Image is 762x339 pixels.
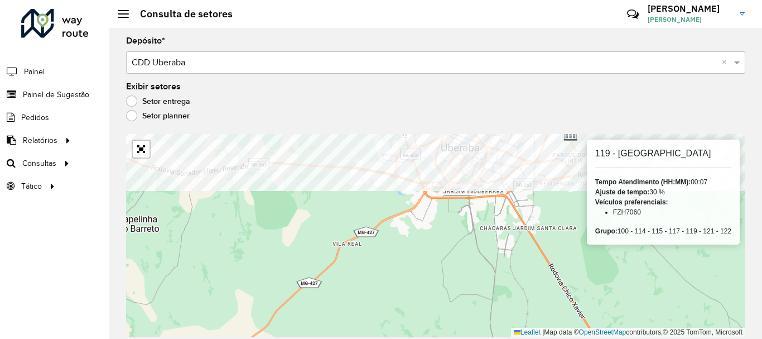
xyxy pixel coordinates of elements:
[133,141,149,157] a: Abrir mapa em tela cheia
[542,328,544,336] span: |
[21,112,49,123] span: Pedidos
[648,3,731,14] h3: [PERSON_NAME]
[595,226,731,236] div: 100 - 114 - 115 - 117 - 119 - 121 - 122
[126,80,181,93] label: Exibir setores
[595,188,649,196] strong: Ajuste de tempo:
[595,177,731,187] div: 00:07
[648,15,731,25] span: [PERSON_NAME]
[129,8,233,20] h2: Consulta de setores
[621,2,645,26] a: Contato Rápido
[613,207,731,217] li: FZH7060
[22,157,56,169] span: Consultas
[511,328,745,337] div: Map data © contributors,© 2025 TomTom, Microsoft
[595,148,731,159] h6: 119 - [GEOGRAPHIC_DATA]
[23,135,57,146] span: Relatórios
[595,198,668,206] strong: Veículos preferenciais:
[24,66,45,78] span: Painel
[595,187,731,197] div: 30 %
[514,328,541,336] a: Leaflet
[23,89,89,101] span: Painel de Sugestão
[126,110,190,121] label: Setor planner
[579,328,626,336] a: OpenStreetMap
[126,96,190,107] label: Setor entrega
[722,56,731,69] span: Clear all
[595,227,618,235] strong: Grupo:
[595,178,691,186] strong: Tempo Atendimento (HH:MM):
[126,34,165,47] label: Depósito
[21,180,42,192] span: Tático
